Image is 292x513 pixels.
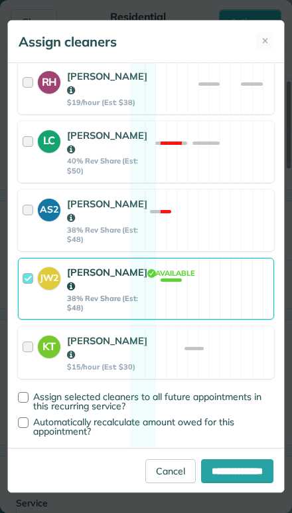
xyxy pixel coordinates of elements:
strong: LC [38,130,60,149]
strong: [PERSON_NAME] [67,334,147,361]
strong: 38% Rev Share (Est: $48) [67,225,147,245]
strong: [PERSON_NAME] [67,70,147,96]
strong: $19/hour (Est: $38) [67,98,147,107]
strong: AS2 [38,199,60,217]
strong: RH [38,71,60,90]
a: Cancel [145,459,196,483]
strong: [PERSON_NAME] [67,266,147,292]
span: Automatically recalculate amount owed for this appointment? [33,416,234,437]
strong: [PERSON_NAME] [67,197,147,224]
strong: $15/hour (Est: $30) [67,362,147,371]
span: Assign selected cleaners to all future appointments in this recurring service? [33,391,261,412]
strong: JW2 [38,267,60,285]
strong: KT [38,336,60,354]
span: ✕ [261,35,269,47]
h5: Assign cleaners [19,33,117,51]
strong: 38% Rev Share (Est: $48) [67,294,147,313]
strong: [PERSON_NAME] [67,129,147,155]
strong: 40% Rev Share (Est: $50) [67,156,147,175]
